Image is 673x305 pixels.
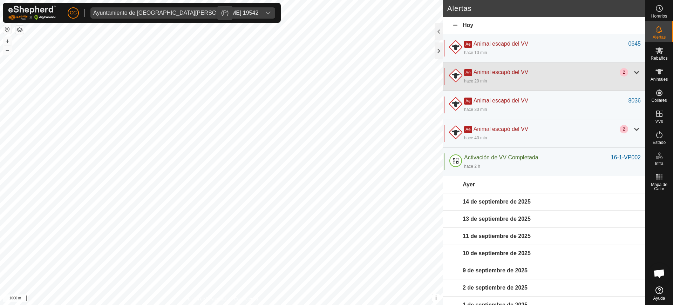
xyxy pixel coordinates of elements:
div: 2 [620,68,628,77]
img: Logo Gallagher [8,6,56,20]
button: + [3,37,12,45]
div: 13 de septiembre de 2025 [443,211,645,228]
a: Política de Privacidad [185,296,226,302]
span: Rebaños [651,56,667,60]
span: Animal escapó del VV [474,41,529,47]
span: i [435,295,437,301]
div: 10 de septiembre de 2025 [443,245,645,262]
div: hace 10 min [464,49,487,56]
span: Activación de VV Completada [464,154,538,160]
div: 2 [620,125,628,133]
span: Alertas [653,35,666,39]
button: Restablecer Mapa [3,25,12,34]
button: Capas del Mapa [15,26,24,34]
span: Ae [464,69,472,76]
span: Horarios [651,14,667,18]
span: Ae [464,126,472,133]
div: 8036 [628,97,641,105]
span: Ae [464,98,472,105]
span: Estado [653,140,666,145]
div: 0645 [628,40,641,48]
span: Infra [655,161,663,166]
span: Ayuntamiento de Almaraz de Duero 19542 [90,7,261,19]
div: 9 de septiembre de 2025 [443,262,645,279]
div: 14 de septiembre de 2025 [443,193,645,211]
div: hace 2 h [464,163,480,170]
div: Ayer [443,176,645,193]
span: Ayuda [653,296,665,300]
div: dropdown trigger [261,7,275,19]
div: hace 40 min [464,135,487,141]
span: CC [70,9,77,16]
button: i [432,294,440,302]
span: Animal escapó del VV [474,98,529,104]
div: 11 de septiembre de 2025 [443,228,645,245]
a: Contáctenos [234,296,258,302]
span: Animal escapó del VV [474,126,529,132]
div: hace 30 min [464,106,487,113]
span: Animal escapó del VV [474,69,529,75]
span: Ae [464,41,472,48]
span: Mapa de Calor [647,183,671,191]
span: Collares [651,98,667,102]
a: Ayuda [645,284,673,303]
div: Hoy [443,17,645,34]
button: – [3,46,12,54]
div: hace 20 min [464,78,487,84]
div: Chat abierto [649,263,670,284]
span: Animales [651,77,668,81]
h2: Alertas [447,4,630,13]
span: VVs [655,119,663,124]
div: Ayuntamiento de [GEOGRAPHIC_DATA][PERSON_NAME] 19542 [93,10,258,16]
div: 16-1-VP002 [611,153,641,162]
div: 2 de septiembre de 2025 [443,279,645,297]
